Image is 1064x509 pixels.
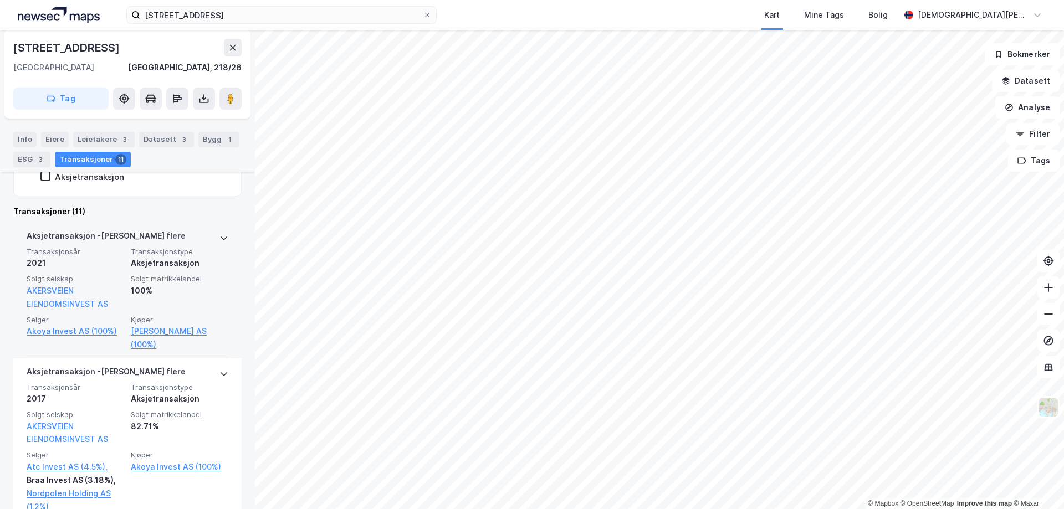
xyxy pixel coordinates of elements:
[131,256,228,270] div: Aksjetransaksjon
[198,132,239,147] div: Bygg
[55,172,124,182] div: Aksjetransaksjon
[27,450,124,460] span: Selger
[131,460,228,474] a: Akoya Invest AS (100%)
[985,43,1060,65] button: Bokmerker
[131,315,228,325] span: Kjøper
[115,154,126,165] div: 11
[27,256,124,270] div: 2021
[1038,397,1059,418] img: Z
[131,383,228,392] span: Transaksjonstype
[119,134,130,145] div: 3
[13,39,122,56] div: [STREET_ADDRESS]
[131,274,228,284] span: Solgt matrikkelandel
[1006,123,1060,145] button: Filter
[35,154,46,165] div: 3
[27,421,108,444] a: AKERSVEIEN EIENDOMSINVEST AS
[27,274,124,284] span: Solgt selskap
[178,134,190,145] div: 3
[27,286,108,309] a: AKERSVEIEN EIENDOMSINVEST AS
[131,247,228,256] span: Transaksjonstype
[1008,150,1060,172] button: Tags
[992,70,1060,92] button: Datasett
[73,132,135,147] div: Leietakere
[804,8,844,22] div: Mine Tags
[13,205,242,218] div: Transaksjoner (11)
[27,460,124,474] a: Atc Invest AS (4.5%),
[13,61,94,74] div: [GEOGRAPHIC_DATA]
[18,7,100,23] img: logo.a4113a55bc3d86da70a041830d287a7e.svg
[140,7,423,23] input: Søk på adresse, matrikkel, gårdeiere, leietakere eller personer
[27,365,186,383] div: Aksjetransaksjon - [PERSON_NAME] flere
[55,152,131,167] div: Transaksjoner
[131,420,228,433] div: 82.71%
[1009,456,1064,509] iframe: Chat Widget
[27,247,124,256] span: Transaksjonsår
[27,392,124,405] div: 2017
[27,383,124,392] span: Transaksjonsår
[131,450,228,460] span: Kjøper
[918,8,1029,22] div: [DEMOGRAPHIC_DATA][PERSON_NAME]
[41,132,69,147] div: Eiere
[224,134,235,145] div: 1
[27,474,124,487] div: Braa Invest AS (3.18%),
[27,410,124,419] span: Solgt selskap
[128,61,242,74] div: [GEOGRAPHIC_DATA], 218/26
[957,500,1012,507] a: Improve this map
[27,325,124,338] a: Akoya Invest AS (100%)
[868,500,898,507] a: Mapbox
[139,132,194,147] div: Datasett
[131,325,228,351] a: [PERSON_NAME] AS (100%)
[13,152,50,167] div: ESG
[131,410,228,419] span: Solgt matrikkelandel
[27,315,124,325] span: Selger
[131,392,228,405] div: Aksjetransaksjon
[995,96,1060,119] button: Analyse
[131,284,228,297] div: 100%
[868,8,888,22] div: Bolig
[27,229,186,247] div: Aksjetransaksjon - [PERSON_NAME] flere
[13,132,37,147] div: Info
[13,88,109,110] button: Tag
[901,500,954,507] a: OpenStreetMap
[764,8,780,22] div: Kart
